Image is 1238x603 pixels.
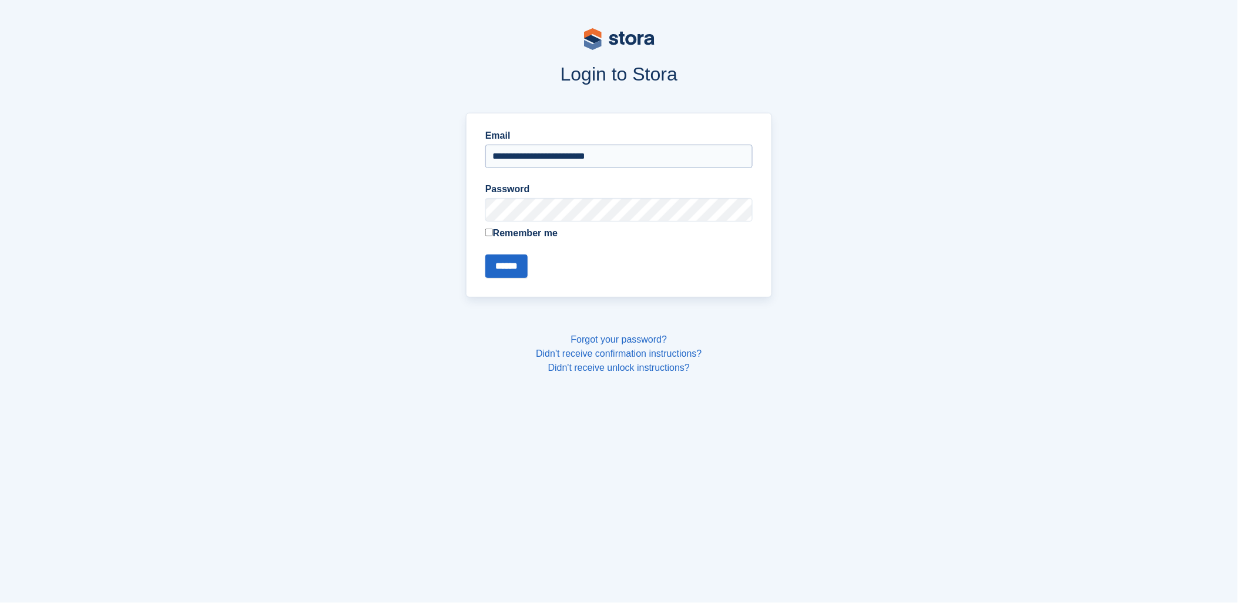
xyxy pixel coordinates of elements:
label: Email [485,129,753,143]
img: stora-logo-53a41332b3708ae10de48c4981b4e9114cc0af31d8433b30ea865607fb682f29.svg [584,28,655,50]
a: Didn't receive unlock instructions? [548,363,690,373]
label: Remember me [485,226,753,240]
input: Remember me [485,229,493,236]
a: Forgot your password? [571,334,667,344]
label: Password [485,182,753,196]
h1: Login to Stora [242,63,997,85]
a: Didn't receive confirmation instructions? [536,349,702,359]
